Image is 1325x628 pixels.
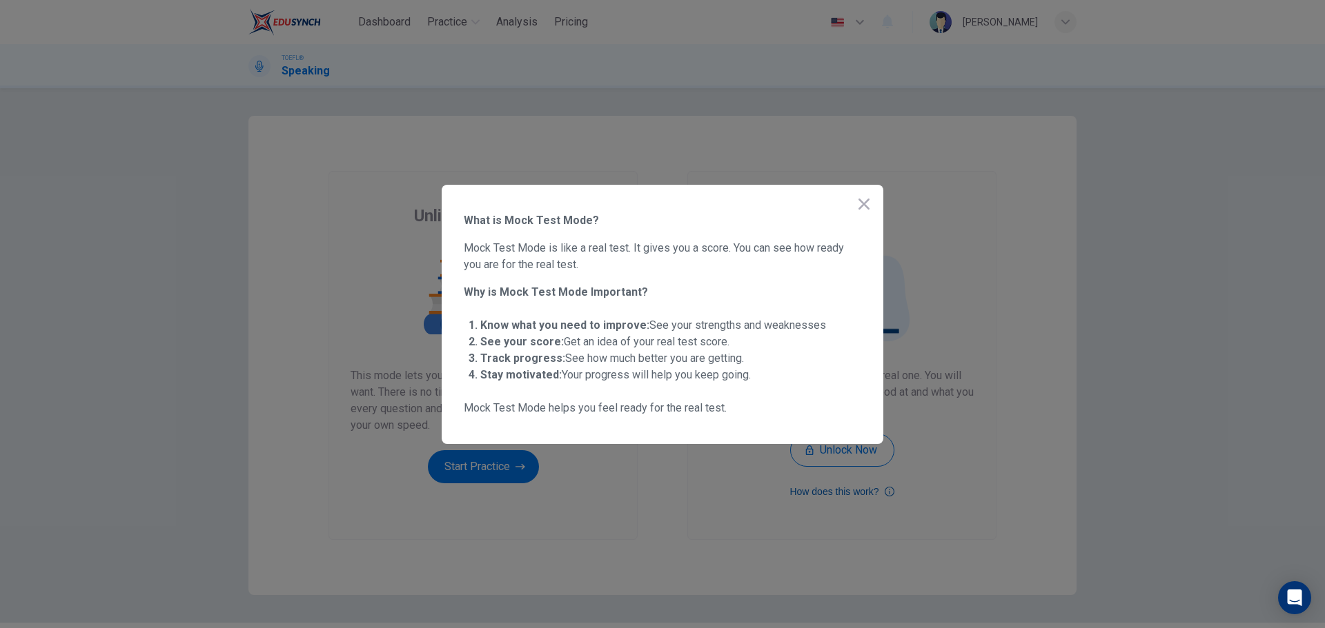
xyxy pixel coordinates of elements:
[480,318,649,332] strong: Know what you need to improve:
[480,368,562,381] strong: Stay motivated:
[480,352,565,365] strong: Track progress:
[464,284,861,301] span: Why is Mock Test Mode Important?
[1278,581,1311,614] div: Open Intercom Messenger
[480,335,729,348] span: Get an idea of your real test score.
[480,335,564,348] strong: See your score:
[464,240,861,273] span: Mock Test Mode is like a real test. It gives you a score. You can see how ready you are for the r...
[480,352,744,365] span: See how much better you are getting.
[480,368,751,381] span: Your progress will help you keep going.
[480,318,826,332] span: See your strengths and weaknesses
[464,212,861,229] span: What is Mock Test Mode?
[464,400,861,416] span: Mock Test Mode helps you feel ready for the real test.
